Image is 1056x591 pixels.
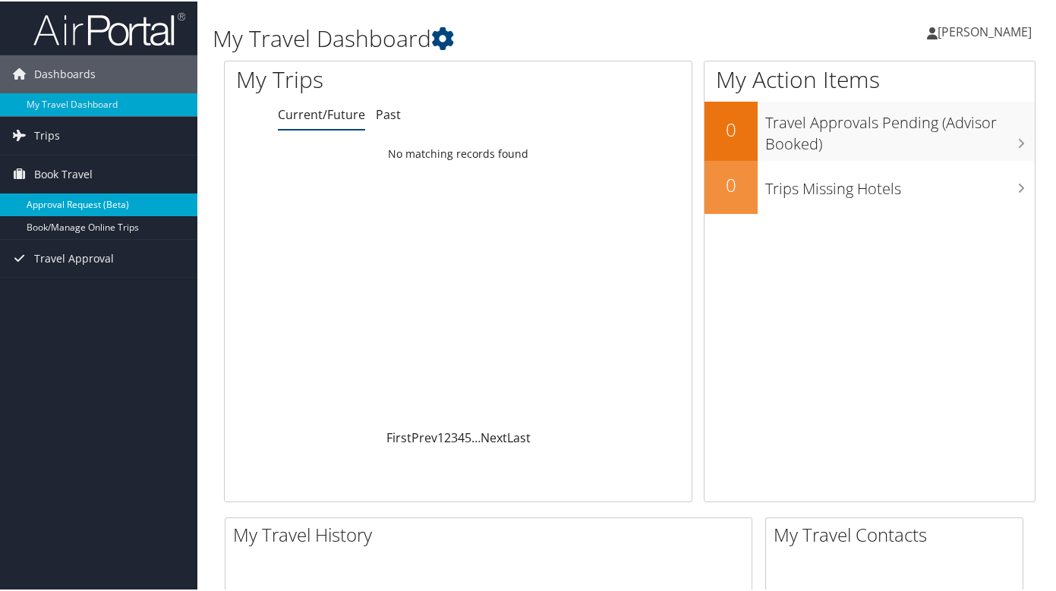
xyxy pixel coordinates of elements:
[471,428,481,445] span: …
[927,8,1047,53] a: [PERSON_NAME]
[34,154,93,192] span: Book Travel
[376,105,401,121] a: Past
[705,100,1035,159] a: 0Travel Approvals Pending (Advisor Booked)
[236,62,486,94] h1: My Trips
[278,105,365,121] a: Current/Future
[437,428,444,445] a: 1
[481,428,507,445] a: Next
[465,428,471,445] a: 5
[34,238,114,276] span: Travel Approval
[386,428,411,445] a: First
[225,139,692,166] td: No matching records found
[233,520,752,546] h2: My Travel History
[938,22,1032,39] span: [PERSON_NAME]
[458,428,465,445] a: 4
[705,115,758,141] h2: 0
[705,159,1035,212] a: 0Trips Missing Hotels
[34,115,60,153] span: Trips
[34,54,96,92] span: Dashboards
[411,428,437,445] a: Prev
[213,21,769,53] h1: My Travel Dashboard
[705,171,758,196] h2: 0
[444,428,451,445] a: 2
[765,169,1035,198] h3: Trips Missing Hotels
[774,520,1023,546] h2: My Travel Contacts
[507,428,531,445] a: Last
[765,103,1035,153] h3: Travel Approvals Pending (Advisor Booked)
[451,428,458,445] a: 3
[33,10,185,46] img: airportal-logo.png
[705,62,1035,94] h1: My Action Items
